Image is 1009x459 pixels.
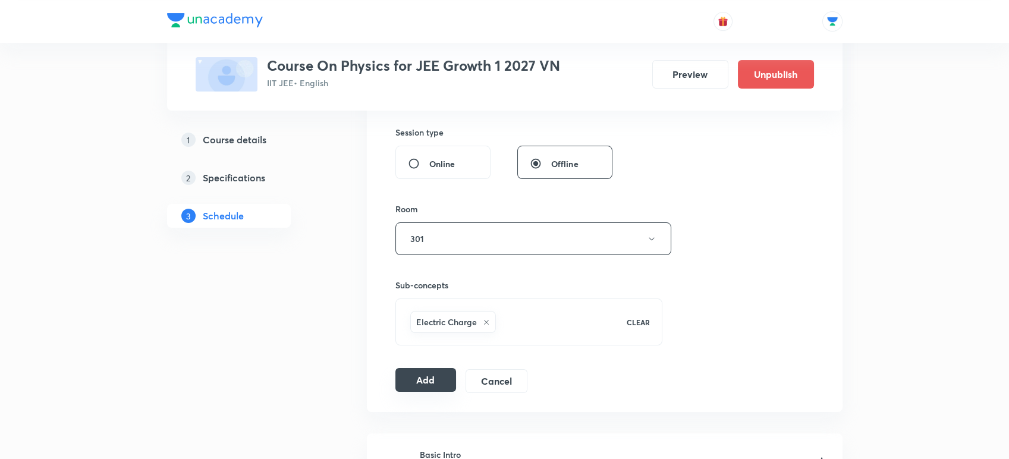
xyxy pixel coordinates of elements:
button: avatar [713,12,733,31]
h5: Course details [203,133,266,147]
p: 1 [181,133,196,147]
h6: Sub-concepts [395,279,663,291]
h6: Electric Charge [416,316,477,328]
p: IIT JEE • English [267,77,560,89]
img: avatar [718,16,728,27]
img: Abhishek Singh [822,11,843,32]
p: CLEAR [627,317,650,328]
h5: Specifications [203,171,265,185]
h6: Room [395,203,418,215]
button: Unpublish [738,60,814,89]
button: Preview [652,60,728,89]
span: Online [429,158,455,170]
button: 301 [395,222,671,255]
a: Company Logo [167,13,263,30]
button: Cancel [466,369,527,393]
a: 1Course details [167,128,329,152]
button: Add [395,368,457,392]
img: Company Logo [167,13,263,27]
p: 2 [181,171,196,185]
h5: Schedule [203,209,244,223]
img: fallback-thumbnail.png [196,57,257,92]
span: Offline [551,158,579,170]
a: 2Specifications [167,166,329,190]
p: 3 [181,209,196,223]
h3: Course On Physics for JEE Growth 1 2027 VN [267,57,560,74]
h6: Session type [395,126,444,139]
